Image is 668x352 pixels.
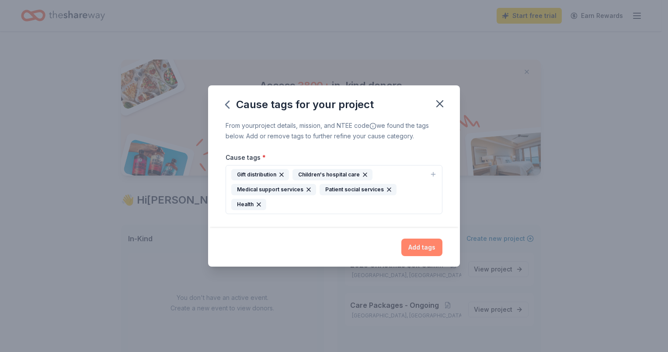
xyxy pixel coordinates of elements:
[401,239,442,256] button: Add tags
[292,169,372,180] div: Children's hospital care
[226,98,374,112] div: Cause tags for your project
[226,153,266,162] label: Cause tags
[231,169,289,180] div: Gift distribution
[320,184,397,195] div: Patient social services
[231,199,266,210] div: Health
[226,165,442,214] button: Gift distributionChildren's hospital careMedical support servicesPatient social servicesHealth
[231,184,316,195] div: Medical support services
[226,120,442,141] div: From your project details, mission, and NTEE code we found the tags below. Add or remove tags to ...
